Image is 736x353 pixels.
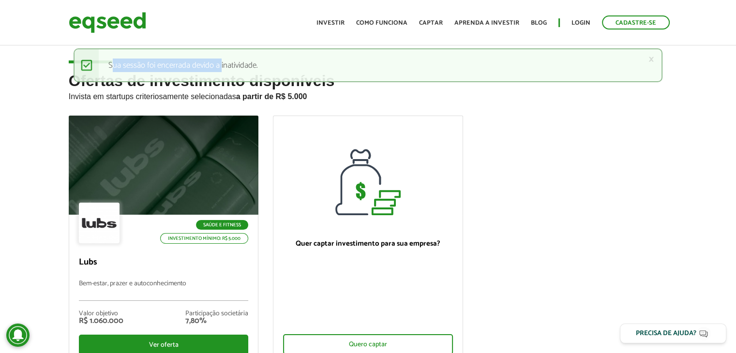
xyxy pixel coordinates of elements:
[69,73,668,116] h2: Ofertas de investimento disponíveis
[196,220,248,230] p: Saúde e Fitness
[74,48,662,82] div: Sua sessão foi encerrada devido a inatividade.
[648,54,654,64] a: ×
[283,239,453,248] p: Quer captar investimento para sua empresa?
[454,20,519,26] a: Aprenda a investir
[79,257,249,268] p: Lubs
[79,310,123,317] div: Valor objetivo
[316,20,345,26] a: Investir
[356,20,407,26] a: Como funciona
[69,10,146,35] img: EqSeed
[602,15,670,29] a: Cadastre-se
[69,89,668,101] p: Invista em startups criteriosamente selecionadas
[79,280,249,301] p: Bem-estar, prazer e autoconhecimento
[419,20,443,26] a: Captar
[185,310,248,317] div: Participação societária
[531,20,547,26] a: Blog
[571,20,590,26] a: Login
[185,317,248,325] div: 7,80%
[160,233,248,244] p: Investimento mínimo: R$ 5.000
[236,92,307,101] strong: a partir de R$ 5.000
[79,317,123,325] div: R$ 1.060.000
